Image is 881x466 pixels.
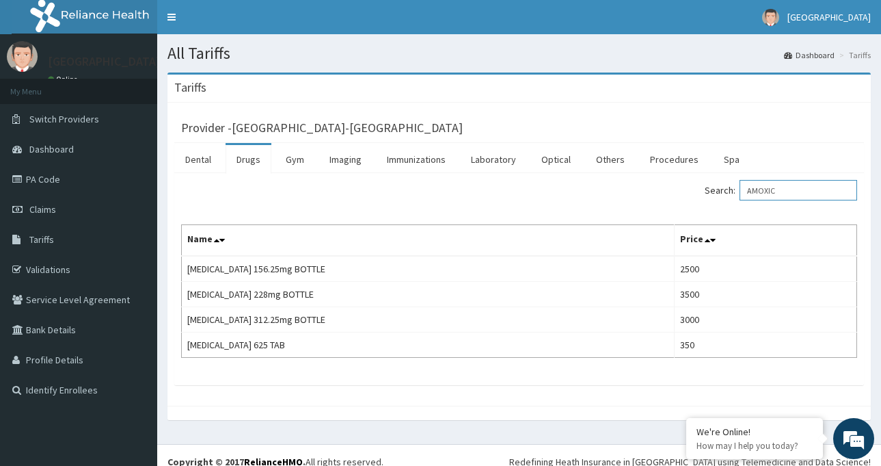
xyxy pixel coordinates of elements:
[29,143,74,155] span: Dashboard
[713,145,750,174] a: Spa
[7,41,38,72] img: User Image
[762,9,779,26] img: User Image
[675,225,857,257] th: Price
[696,440,813,452] p: How may I help you today?
[787,11,871,23] span: [GEOGRAPHIC_DATA]
[79,144,189,282] span: We're online!
[174,81,206,94] h3: Tariffs
[226,145,271,174] a: Drugs
[29,113,99,125] span: Switch Providers
[182,256,675,282] td: [MEDICAL_DATA] 156.25mg BOTTLE
[7,316,260,364] textarea: Type your message and hit 'Enter'
[675,333,857,358] td: 350
[740,180,857,200] input: Search:
[530,145,582,174] a: Optical
[696,426,813,438] div: We're Online!
[174,145,222,174] a: Dental
[376,145,457,174] a: Immunizations
[182,333,675,358] td: [MEDICAL_DATA] 625 TAB
[167,44,871,62] h1: All Tariffs
[29,203,56,216] span: Claims
[460,145,527,174] a: Laboratory
[275,145,315,174] a: Gym
[585,145,636,174] a: Others
[71,77,230,94] div: Chat with us now
[48,55,161,68] p: [GEOGRAPHIC_DATA]
[29,233,54,246] span: Tariffs
[639,145,709,174] a: Procedures
[675,282,857,307] td: 3500
[25,68,55,103] img: d_794563401_company_1708531726252_794563401
[836,49,871,61] li: Tariffs
[784,49,835,61] a: Dashboard
[182,282,675,307] td: [MEDICAL_DATA] 228mg BOTTLE
[675,307,857,333] td: 3000
[224,7,257,40] div: Minimize live chat window
[48,75,81,84] a: Online
[675,256,857,282] td: 2500
[182,225,675,257] th: Name
[705,180,857,200] label: Search:
[181,122,463,134] h3: Provider - [GEOGRAPHIC_DATA]-[GEOGRAPHIC_DATA]
[182,307,675,333] td: [MEDICAL_DATA] 312.25mg BOTTLE
[318,145,372,174] a: Imaging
